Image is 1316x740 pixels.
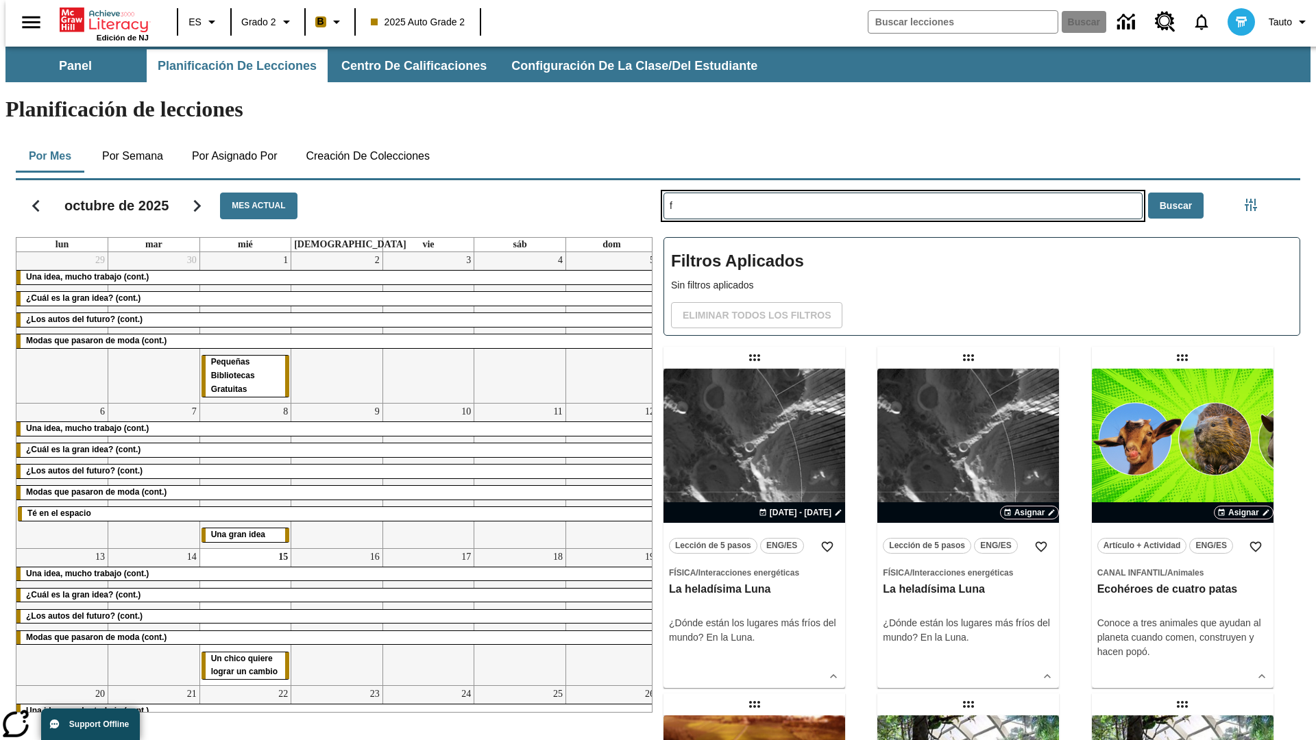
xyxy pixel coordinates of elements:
button: 28 sept - 28 sept Elegir fechas [756,506,845,519]
span: Artículo + Actividad [1104,539,1181,553]
div: ¿Cuál es la gran idea? (cont.) [16,443,657,457]
a: 14 de octubre de 2025 [184,549,199,565]
td: 9 de octubre de 2025 [291,403,383,548]
td: 6 de octubre de 2025 [16,403,108,548]
td: 1 de octubre de 2025 [199,252,291,403]
button: Lección de 5 pasos [883,538,971,554]
a: 11 de octubre de 2025 [550,404,565,420]
a: 16 de octubre de 2025 [367,549,382,565]
td: 29 de septiembre de 2025 [16,252,108,403]
td: 14 de octubre de 2025 [108,548,200,686]
div: Un chico quiere lograr un cambio [202,652,290,680]
div: ¿Dónde están los lugares más fríos del mundo? En la Luna. [883,616,1053,645]
h3: La heladísima Luna [669,582,840,597]
a: 1 de octubre de 2025 [280,252,291,269]
button: Por semana [91,140,174,173]
input: Buscar lecciones [664,193,1142,219]
span: ENG/ES [980,539,1011,553]
a: 19 de octubre de 2025 [642,549,657,565]
h2: Filtros Aplicados [671,245,1293,278]
button: Lección de 5 pasos [669,538,757,554]
span: Canal Infantil [1097,568,1165,578]
button: Añadir a mis Favoritas [815,534,840,559]
span: ¿Cuál es la gran idea? (cont.) [26,445,141,454]
div: Lección arrastrable: Ecohéroes de cuatro patas [1171,347,1193,369]
span: B [317,13,324,30]
a: sábado [510,238,529,251]
td: 19 de octubre de 2025 [565,548,657,686]
div: ¿Los autos del futuro? (cont.) [16,313,657,327]
button: Lenguaje: ES, Selecciona un idioma [182,10,226,34]
button: Escoja un nuevo avatar [1219,4,1263,40]
span: Asignar [1228,506,1259,519]
h3: Ecohéroes de cuatro patas [1097,582,1268,597]
button: ENG/ES [760,538,804,554]
span: Una gran idea [211,530,265,539]
a: 23 de octubre de 2025 [367,686,382,702]
div: Una idea, mucho trabajo (cont.) [16,271,657,284]
a: 13 de octubre de 2025 [93,549,108,565]
td: 13 de octubre de 2025 [16,548,108,686]
div: Té en el espacio [18,507,656,521]
span: / [696,568,698,578]
button: Por mes [16,140,84,173]
div: Modas que pasaron de moda (cont.) [16,486,657,500]
span: ENG/ES [1196,539,1227,553]
span: Lección de 5 pasos [889,539,965,553]
button: Artículo + Actividad [1097,538,1187,554]
span: Tema: Física/Interacciones energéticas [883,565,1053,580]
div: Una idea, mucho trabajo (cont.) [16,567,657,581]
span: Edición de NJ [97,34,149,42]
span: Grado 2 [241,15,276,29]
td: 7 de octubre de 2025 [108,403,200,548]
h1: Planificación de lecciones [5,97,1311,122]
td: 4 de octubre de 2025 [474,252,566,403]
div: Pequeñas Bibliotecas Gratuitas [202,356,290,397]
span: Asignar [1014,506,1045,519]
td: 10 de octubre de 2025 [382,403,474,548]
span: Animales [1167,568,1204,578]
span: Té en el espacio [27,508,91,518]
button: Ver más [823,666,844,687]
span: ¿Cuál es la gran idea? (cont.) [26,293,141,303]
td: 30 de septiembre de 2025 [108,252,200,403]
span: Una idea, mucho trabajo (cont.) [26,569,149,578]
a: 15 de octubre de 2025 [276,549,291,565]
span: Una idea, mucho trabajo (cont.) [26,272,149,282]
button: Buscar [1148,193,1204,219]
button: Menú lateral de filtros [1237,191,1265,219]
button: ENG/ES [1189,538,1233,554]
div: Lección arrastrable: Pizza recién cosechada [744,693,766,715]
span: ¿Los autos del futuro? (cont.) [26,466,143,476]
span: Modas que pasaron de moda (cont.) [26,487,167,497]
div: ¿Los autos del futuro? (cont.) [16,465,657,478]
div: Una idea, mucho trabajo (cont.) [16,704,657,718]
a: 24 de octubre de 2025 [459,686,474,702]
a: 22 de octubre de 2025 [276,686,291,702]
button: Centro de calificaciones [330,49,498,82]
td: 11 de octubre de 2025 [474,403,566,548]
div: lesson details [663,369,845,688]
div: Filtros Aplicados [663,237,1300,336]
span: / [1165,568,1167,578]
a: viernes [419,238,437,251]
span: Planificación de lecciones [158,58,317,74]
button: Regresar [19,188,53,223]
a: Portada [60,6,149,34]
button: Creación de colecciones [295,140,441,173]
span: Pequeñas Bibliotecas Gratuitas [211,357,255,394]
span: Modas que pasaron de moda (cont.) [26,632,167,642]
button: Ver más [1037,666,1058,687]
a: Centro de recursos, Se abrirá en una pestaña nueva. [1147,3,1184,40]
div: Portada [60,5,149,42]
span: Panel [59,58,92,74]
div: lesson details [1092,369,1274,688]
span: Tema: Canal Infantil/Animales [1097,565,1268,580]
button: Support Offline [41,708,140,740]
button: Configuración de la clase/del estudiante [500,49,768,82]
div: ¿Cuál es la gran idea? (cont.) [16,589,657,602]
span: Un chico quiere lograr un cambio [211,654,278,677]
div: Subbarra de navegación [5,49,770,82]
a: 7 de octubre de 2025 [189,404,199,420]
a: 3 de octubre de 2025 [463,252,474,269]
